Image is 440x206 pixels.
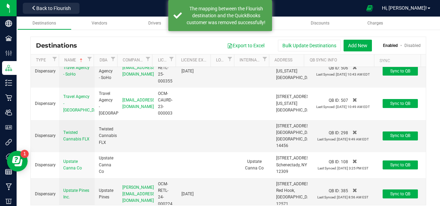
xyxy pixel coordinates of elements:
[5,79,12,86] inline-svg: Inventory
[181,192,194,196] span: [DATE]
[311,21,329,26] span: Discounts
[241,158,268,172] div: Upstate Canna Co
[20,150,29,158] iframe: Resource center unread badge
[329,188,340,193] span: QB ID:
[341,130,348,135] span: 298
[276,188,316,206] span: Red Hook, [GEOGRAPHIC_DATA] 12571
[216,58,225,63] a: Local License
[35,100,55,107] div: Dispensary
[383,67,418,76] button: Sync to QB
[99,187,114,200] div: Upstate Pines
[261,55,269,63] a: Filter
[5,109,12,116] inline-svg: Users
[276,182,312,186] span: [STREET_ADDRESS]
[240,58,261,63] a: Internal Notes
[63,130,90,141] span: Twisted Cannabis FLX
[341,98,348,103] span: 507
[316,105,335,109] span: Last Synced:
[100,58,109,63] a: DBA
[5,198,12,205] inline-svg: Billing
[362,1,377,15] span: Open Ecommerce Menu
[5,139,12,146] inline-svg: Integrations
[276,69,316,80] span: [US_STATE][GEOGRAPHIC_DATA]
[36,58,50,63] a: Type
[63,188,89,199] span: Upstate Pines Inc.
[99,61,114,81] div: Travel Agency - SoHo
[35,133,55,139] div: Dispensary
[278,40,341,51] button: Bulk Update Destinations
[317,195,336,199] span: Last Synced:
[344,40,372,51] button: Add New
[5,50,12,57] inline-svg: Configuration
[383,160,418,169] button: Sync to QB
[329,66,340,70] span: QB ID:
[223,40,269,51] button: Export to Excel
[390,192,410,196] span: Sync to QB
[337,195,368,199] span: [DATE] 8:56 AM EST
[390,101,410,106] span: Sync to QB
[36,6,71,11] span: Back to Flourish
[7,151,28,171] iframe: Resource center
[329,159,340,164] span: QB ID:
[186,5,267,26] div: The mapping between the Flourish destination and the QuickBooks customer was removed successfully!
[167,55,176,63] a: Filter
[276,163,307,174] span: Schenectady, NY 12309
[383,131,418,140] button: Sync to QB
[382,5,427,11] span: Hi, [PERSON_NAME]!
[99,155,114,175] div: Upstate Canna Co
[276,62,312,67] span: [STREET_ADDRESS]
[337,137,369,141] span: [DATE] 9:49 AM EDT
[158,90,173,117] div: OCM-CAURD-23-000003
[5,124,12,131] inline-svg: User Roles
[276,156,312,160] span: [STREET_ADDRESS]
[5,65,12,71] inline-svg: Distribution
[158,58,167,63] a: License
[317,137,336,141] span: Last Synced:
[64,58,85,63] a: Name
[336,105,370,109] span: [DATE] 10:49 AM EDT
[390,133,410,138] span: Sync to QB
[383,189,418,198] button: Sync to QB
[5,168,12,175] inline-svg: Reports
[329,98,340,103] span: QB ID:
[374,55,421,67] th: Sync
[390,163,410,167] span: Sync to QB
[226,55,234,63] a: Filter
[390,69,410,73] span: Sync to QB
[23,3,79,14] button: Back to Flourish
[122,98,156,109] span: [EMAIL_ADDRESS][DOMAIN_NAME]
[5,20,12,27] inline-svg: Company
[63,159,82,170] span: Upstate Canna Co
[99,90,114,117] div: Travel Agency - [GEOGRAPHIC_DATA]
[329,130,340,135] span: QB ID:
[383,43,398,48] a: Enabled
[35,191,55,197] div: Dispensary
[85,55,94,63] a: Filter
[35,162,55,168] div: Dispensary
[122,185,156,203] span: [PERSON_NAME][EMAIL_ADDRESS][DOMAIN_NAME]
[181,69,194,73] span: [DATE]
[276,130,317,148] span: [GEOGRAPHIC_DATA], [GEOGRAPHIC_DATA] 14456
[99,126,114,146] div: Twisted Cannabis FLX
[341,159,348,164] span: 108
[383,99,418,108] button: Sync to QB
[336,72,370,76] span: [DATE] 10:43 AM EDT
[316,72,335,76] span: Last Synced:
[158,58,173,85] div: OCM-RETL-25-000355
[36,42,82,49] span: Destinations
[35,68,55,75] div: Dispensary
[50,55,59,63] a: Filter
[109,55,117,63] a: Filter
[63,94,103,112] span: Travel Agency - [GEOGRAPHIC_DATA]
[276,101,316,112] span: [US_STATE][GEOGRAPHIC_DATA]
[5,35,12,42] inline-svg: Facilities
[404,43,421,48] a: Disabled
[337,166,368,170] span: [DATE] 3:25 PM EST
[32,21,56,26] span: Destinations
[5,94,12,101] inline-svg: Retail
[310,58,372,63] a: QB Sync Info
[5,154,12,160] inline-svg: Tags
[341,66,348,70] span: 506
[92,21,107,26] span: Vendors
